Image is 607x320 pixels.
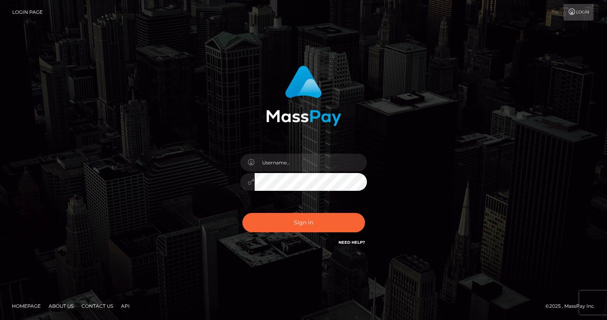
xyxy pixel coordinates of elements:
a: About Us [45,300,77,312]
img: MassPay Login [266,66,341,126]
a: Login [564,4,594,21]
a: Contact Us [78,300,116,312]
a: API [118,300,133,312]
a: Login Page [12,4,43,21]
input: Username... [255,154,367,171]
button: Sign in [242,213,365,232]
a: Homepage [9,300,44,312]
div: © 2025 , MassPay Inc. [545,302,601,311]
a: Need Help? [338,240,365,245]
